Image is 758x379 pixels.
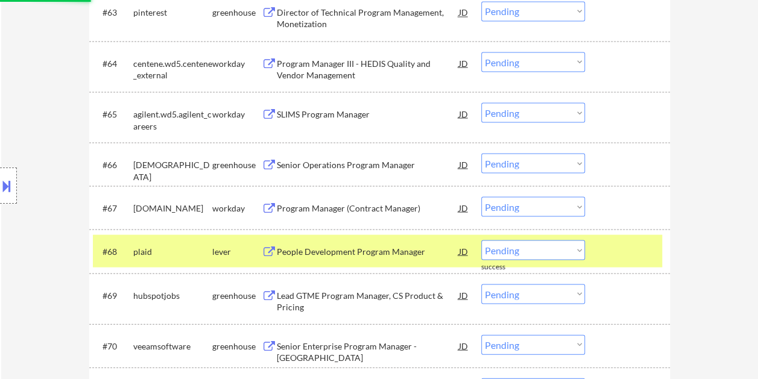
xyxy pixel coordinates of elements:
[277,108,459,120] div: SLIMS Program Manager
[103,57,124,69] div: #64
[277,158,459,171] div: Senior Operations Program Manager
[458,153,470,175] div: JD
[133,7,212,19] div: pinterest
[277,245,459,257] div: People Development Program Manager
[458,52,470,74] div: JD
[212,158,262,171] div: greenhouse
[458,334,470,356] div: JD
[458,1,470,23] div: JD
[133,340,212,352] div: veeamsoftware
[212,108,262,120] div: workday
[103,340,124,352] div: #70
[277,7,459,30] div: Director of Technical Program Management, Monetization
[212,7,262,19] div: greenhouse
[212,245,262,257] div: lever
[277,202,459,214] div: Program Manager (Contract Manager)
[277,340,459,363] div: Senior Enterprise Program Manager - [GEOGRAPHIC_DATA]
[458,284,470,305] div: JD
[133,57,212,81] div: centene.wd5.centene_external
[458,196,470,218] div: JD
[277,57,459,81] div: Program Manager III - HEDIS Quality and Vendor Management
[212,289,262,301] div: greenhouse
[458,240,470,262] div: JD
[481,262,529,272] div: success
[103,7,124,19] div: #63
[212,57,262,69] div: workday
[277,289,459,313] div: Lead GTME Program Manager, CS Product & Pricing
[212,340,262,352] div: greenhouse
[458,102,470,124] div: JD
[212,202,262,214] div: workday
